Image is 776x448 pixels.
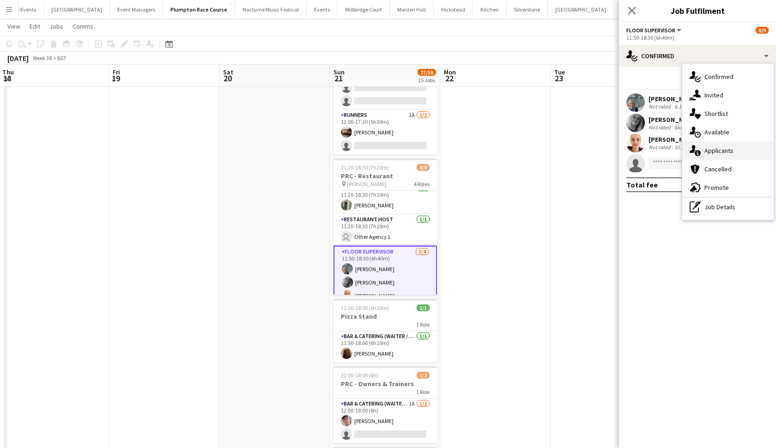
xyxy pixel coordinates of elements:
[682,141,774,160] div: Applicants
[416,388,430,395] span: 1 Role
[418,69,436,76] span: 27/58
[113,68,120,76] span: Fri
[333,110,437,155] app-card-role: Runners1A1/212:00-17:30 (5h30m)[PERSON_NAME]
[307,0,338,18] button: Events
[682,160,774,178] div: Cancelled
[223,68,233,76] span: Sat
[649,103,673,110] div: Not rated
[444,68,456,76] span: Mon
[649,95,706,103] div: [PERSON_NAME]
[626,27,683,34] button: Floor Supervisor
[1,73,14,84] span: 18
[333,158,437,295] app-job-card: 11:20-18:30 (7h10m)8/9PRC - Restaurant [PERSON_NAME]4 RolesPass Manager1/111:20-18:30 (7h10m)[PER...
[682,198,774,216] div: Job Details
[626,180,658,189] div: Total fee
[333,183,437,214] app-card-role: Pass Manager1/111:20-18:30 (7h10m)[PERSON_NAME]
[333,399,437,443] app-card-role: Bar & Catering (Waiter / waitress)1A1/212:00-18:00 (6h)[PERSON_NAME]
[49,22,63,30] span: Jobs
[682,123,774,141] div: Available
[417,304,430,311] span: 1/1
[7,22,20,30] span: View
[332,73,345,84] span: 21
[30,54,54,61] span: Week 38
[333,312,437,321] h3: Pizza Stand
[507,0,548,18] button: Silverstone
[341,304,389,311] span: 11:50-18:00 (6h10m)
[756,27,769,34] span: 8/9
[338,0,390,18] button: Millbridge Court
[417,164,430,171] span: 8/9
[553,73,565,84] span: 23
[110,0,163,18] button: Event Managers
[69,20,97,32] a: Comms
[417,372,430,379] span: 1/2
[333,214,437,246] app-card-role: Restaurant Host1/111:20-18:30 (7h10m) Other Agency 1
[554,68,565,76] span: Tue
[434,0,473,18] button: Hickstead
[347,181,386,188] span: [PERSON_NAME]
[682,86,774,104] div: Invited
[390,0,434,18] button: Morden Hall
[30,22,40,30] span: Edit
[649,115,697,124] div: [PERSON_NAME]
[333,246,437,319] app-card-role: Floor Supervisor3/411:50-18:30 (6h40m)[PERSON_NAME][PERSON_NAME][PERSON_NAME]
[4,20,24,32] a: View
[163,0,235,18] button: Plumpton Race Course
[682,67,774,86] div: Confirmed
[333,68,345,76] span: Sun
[682,104,774,123] div: Shortlist
[473,0,507,18] button: Kitchen
[333,299,437,363] app-job-card: 11:50-18:00 (6h10m)1/1Pizza Stand1 RoleBar & Catering (Waiter / waitress)1/111:50-18:00 (6h10m)[P...
[333,366,437,443] app-job-card: 12:00-18:00 (6h)1/2PRC - Owners & Trainers1 RoleBar & Catering (Waiter / waitress)1A1/212:00-18:0...
[2,68,14,76] span: Thu
[26,20,44,32] a: Edit
[111,73,120,84] span: 19
[235,0,307,18] button: Nocturne Music Festival
[682,178,774,197] div: Promote
[614,0,680,18] button: [GEOGRAPHIC_DATA]
[626,34,769,41] div: 11:50-18:30 (6h40m)
[341,164,389,171] span: 11:20-18:30 (7h10m)
[333,172,437,180] h3: PRC - Restaurant
[649,135,709,144] div: [PERSON_NAME]
[414,181,430,188] span: 4 Roles
[333,331,437,363] app-card-role: Bar & Catering (Waiter / waitress)1/111:50-18:00 (6h10m)[PERSON_NAME]
[46,20,67,32] a: Jobs
[44,0,110,18] button: [GEOGRAPHIC_DATA]
[7,54,29,63] div: [DATE]
[619,5,776,17] h3: Job Fulfilment
[649,144,673,151] div: Not rated
[57,54,67,61] div: BST
[548,0,614,18] button: [GEOGRAPHIC_DATA]
[649,124,673,131] div: Not rated
[626,27,675,34] span: Floor Supervisor
[73,22,93,30] span: Comms
[341,372,378,379] span: 12:00-18:00 (6h)
[673,144,693,151] div: 31.2km
[418,77,436,84] div: 15 Jobs
[673,124,686,131] div: 8km
[619,45,776,67] div: Confirmed
[443,73,456,84] span: 22
[222,73,233,84] span: 20
[333,380,437,388] h3: PRC - Owners & Trainers
[673,103,691,110] div: 8.1km
[416,321,430,328] span: 1 Role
